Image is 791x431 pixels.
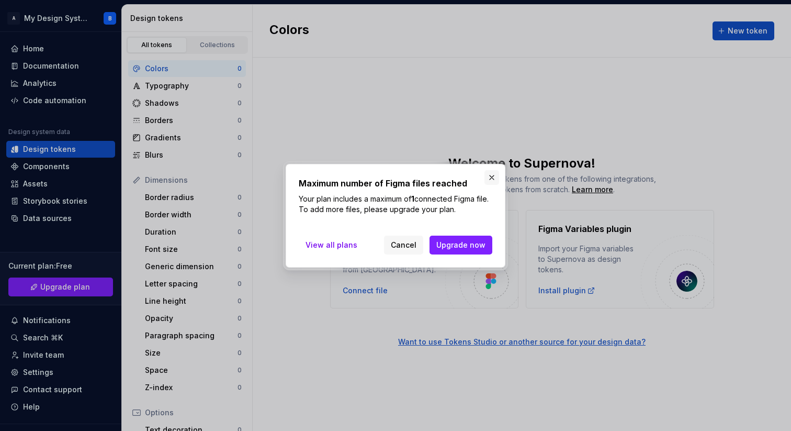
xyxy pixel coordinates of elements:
[299,194,492,215] p: Your plan includes a maximum of connected Figma file. To add more files, please upgrade your plan.
[430,236,492,255] button: Upgrade now
[384,236,423,255] button: Cancel
[436,240,485,250] span: Upgrade now
[411,194,414,203] b: 1
[299,177,492,190] h2: Maximum number of Figma files reached
[299,236,364,255] a: View all plans
[306,240,357,250] span: View all plans
[391,240,416,250] span: Cancel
